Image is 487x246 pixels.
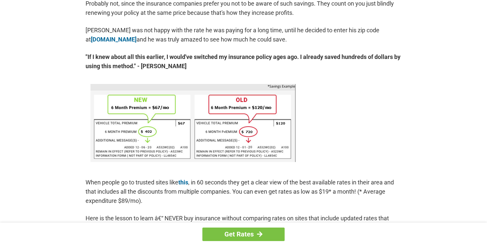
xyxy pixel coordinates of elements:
[86,214,401,241] p: Here is the lesson to learn â€“ NEVER buy insurance without comparing rates on sites that include...
[90,84,295,162] img: savings
[178,179,188,186] a: this
[91,36,137,43] a: [DOMAIN_NAME]
[86,52,401,71] strong: "If I knew about all this earlier, I would've switched my insurance policy ages ago. I already sa...
[86,26,401,44] p: [PERSON_NAME] was not happy with the rate he was paying for a long time, until he decided to ente...
[202,228,285,241] a: Get Rates
[86,178,401,205] p: When people go to trusted sites like , in 60 seconds they get a clear view of the best available ...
